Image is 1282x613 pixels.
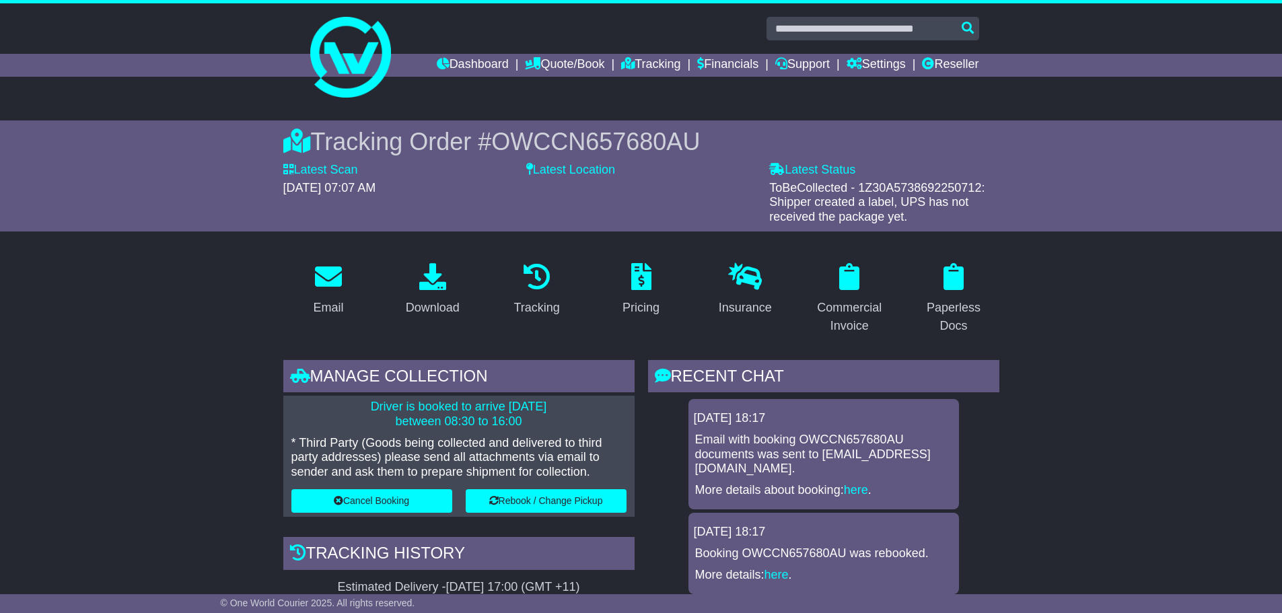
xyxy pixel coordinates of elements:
[291,400,627,429] p: Driver is booked to arrive [DATE] between 08:30 to 16:00
[695,568,952,583] p: More details: .
[283,127,999,156] div: Tracking Order #
[917,299,991,335] div: Paperless Docs
[769,163,855,178] label: Latest Status
[466,489,627,513] button: Rebook / Change Pickup
[804,258,895,340] a: Commercial Invoice
[648,360,999,396] div: RECENT CHAT
[283,580,635,595] div: Estimated Delivery -
[614,258,668,322] a: Pricing
[922,54,978,77] a: Reseller
[813,299,886,335] div: Commercial Invoice
[505,258,568,322] a: Tracking
[283,181,376,194] span: [DATE] 07:07 AM
[719,299,772,317] div: Insurance
[695,546,952,561] p: Booking OWCCN657680AU was rebooked.
[406,299,460,317] div: Download
[291,436,627,480] p: * Third Party (Goods being collected and delivered to third party addresses) please send all atta...
[695,483,952,498] p: More details about booking: .
[621,54,680,77] a: Tracking
[694,411,954,426] div: [DATE] 18:17
[844,483,868,497] a: here
[525,54,604,77] a: Quote/Book
[710,258,781,322] a: Insurance
[697,54,758,77] a: Financials
[622,299,660,317] div: Pricing
[695,433,952,476] p: Email with booking OWCCN657680AU documents was sent to [EMAIL_ADDRESS][DOMAIN_NAME].
[283,537,635,573] div: Tracking history
[446,580,580,595] div: [DATE] 17:00 (GMT +11)
[909,258,999,340] a: Paperless Docs
[291,489,452,513] button: Cancel Booking
[437,54,509,77] a: Dashboard
[775,54,830,77] a: Support
[397,258,468,322] a: Download
[283,163,358,178] label: Latest Scan
[764,568,789,581] a: here
[491,128,700,155] span: OWCCN657680AU
[769,181,985,223] span: ToBeCollected - 1Z30A5738692250712: Shipper created a label, UPS has not received the package yet.
[313,299,343,317] div: Email
[304,258,352,322] a: Email
[513,299,559,317] div: Tracking
[526,163,615,178] label: Latest Location
[221,598,415,608] span: © One World Courier 2025. All rights reserved.
[847,54,906,77] a: Settings
[283,360,635,396] div: Manage collection
[694,525,954,540] div: [DATE] 18:17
